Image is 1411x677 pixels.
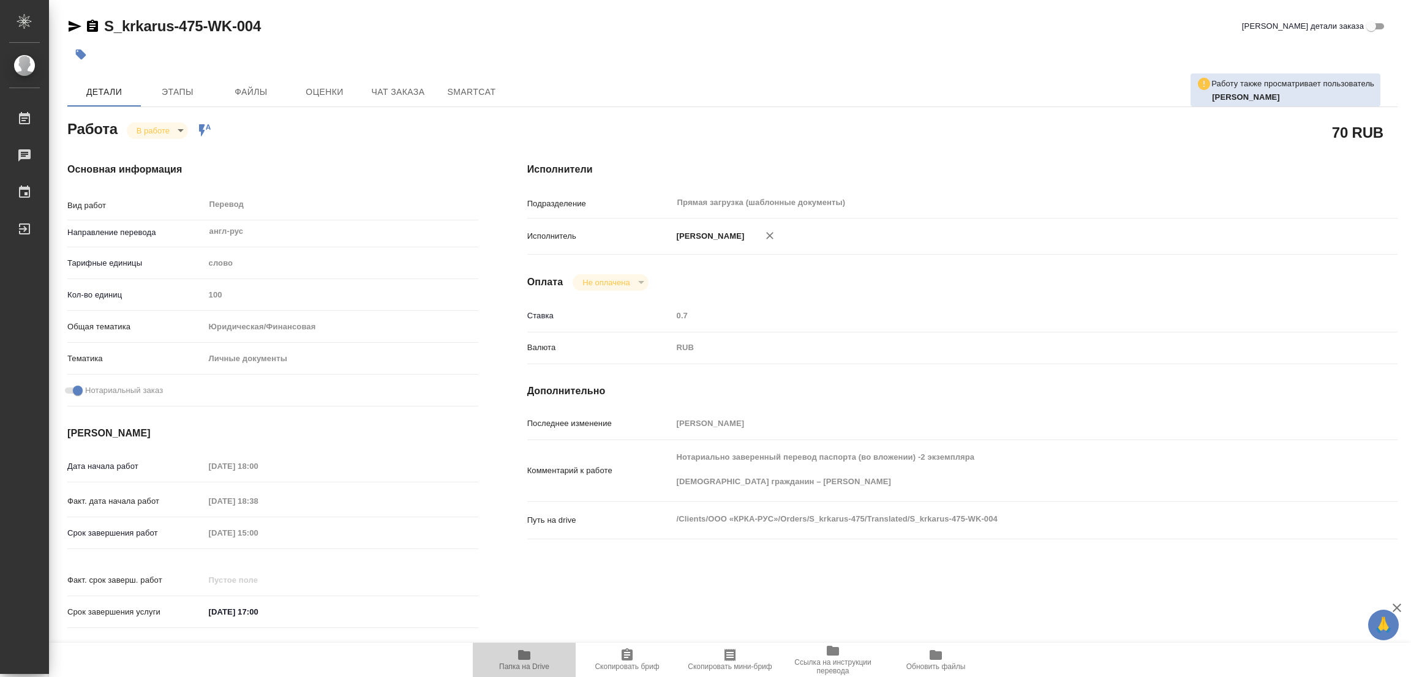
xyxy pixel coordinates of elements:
h4: Основная информация [67,162,478,177]
span: 🙏 [1373,612,1394,638]
span: Обновить файлы [906,662,966,671]
input: ✎ Введи что-нибудь [205,603,312,621]
p: Последнее изменение [527,417,672,430]
p: Ставка [527,310,672,322]
p: Валюта [527,342,672,354]
div: Юридическая/Финансовая [205,316,478,337]
div: Личные документы [205,348,478,369]
span: Файлы [222,84,280,100]
h2: 70 RUB [1332,122,1383,143]
button: Обновить файлы [884,643,987,677]
button: Скопировать бриф [576,643,679,677]
button: Добавить тэг [67,41,94,68]
a: S_krkarus-475-WK-004 [104,18,261,34]
button: Не оплачена [579,277,633,288]
div: слово [205,253,478,274]
p: Тарифные единицы [67,257,205,269]
span: Скопировать бриф [595,662,659,671]
span: Чат заказа [369,84,427,100]
h2: Работа [67,117,118,139]
button: 🙏 [1368,610,1399,640]
input: Пустое поле [205,571,312,589]
p: Срок завершения работ [67,527,205,539]
span: Нотариальный заказ [85,384,163,397]
button: Удалить исполнителя [756,222,783,249]
p: Тематика [67,353,205,365]
textarea: Нотариально заверенный перевод паспорта (во вложении) -2 экземпляра [DEMOGRAPHIC_DATA] гражданин ... [672,447,1325,492]
p: Вид работ [67,200,205,212]
p: [PERSON_NAME] [672,230,745,242]
p: Кол-во единиц [67,289,205,301]
h4: Исполнители [527,162,1398,177]
input: Пустое поле [205,524,312,542]
input: Пустое поле [205,492,312,510]
p: Комментарий к работе [527,465,672,477]
button: В работе [133,125,173,136]
button: Скопировать ссылку для ЯМессенджера [67,19,82,34]
h4: Оплата [527,275,563,290]
p: Исполнитель [527,230,672,242]
h4: [PERSON_NAME] [67,426,478,441]
button: Ссылка на инструкции перевода [781,643,884,677]
input: Пустое поле [672,307,1325,324]
textarea: /Clients/ООО «КРКА-РУС»/Orders/S_krkarus-475/Translated/S_krkarus-475-WK-004 [672,509,1325,529]
p: Общая тематика [67,321,205,333]
span: Оценки [295,84,354,100]
div: RUB [672,337,1325,358]
button: Скопировать мини-бриф [679,643,781,677]
span: Ссылка на инструкции перевода [789,658,877,675]
span: [PERSON_NAME] детали заказа [1242,20,1364,32]
button: Папка на Drive [473,643,576,677]
p: Факт. срок заверш. работ [67,574,205,586]
input: Пустое поле [672,414,1325,432]
span: Этапы [148,84,207,100]
p: Срок завершения услуги [67,606,205,618]
p: Факт. дата начала работ [67,495,205,507]
button: Скопировать ссылку [85,19,100,34]
div: В работе [573,274,648,291]
span: Папка на Drive [499,662,549,671]
input: Пустое поле [205,457,312,475]
p: Путь на drive [527,514,672,526]
span: Скопировать мини-бриф [688,662,772,671]
p: Дата начала работ [67,460,205,473]
p: Подразделение [527,198,672,210]
input: Пустое поле [205,286,478,304]
span: Детали [75,84,134,100]
span: SmartCat [442,84,501,100]
h4: Дополнительно [527,384,1398,398]
div: В работе [127,122,188,139]
p: Направление перевода [67,226,205,239]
